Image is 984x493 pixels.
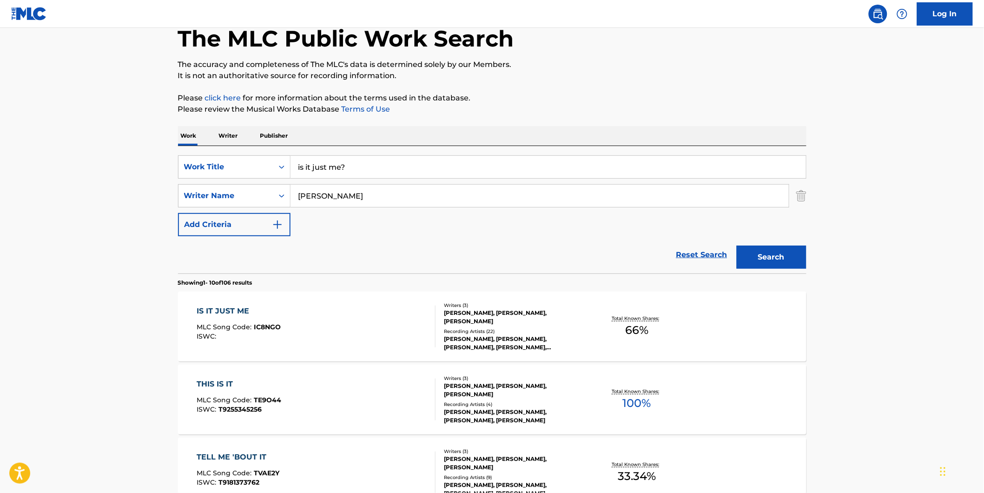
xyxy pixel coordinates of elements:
[254,323,281,331] span: IC8NGO
[178,365,806,434] a: THIS IS ITMLC Song Code:TE9O44ISWC:T9255345256Writers (3)[PERSON_NAME], [PERSON_NAME], [PERSON_NA...
[917,2,973,26] a: Log In
[178,126,199,146] p: Work
[444,455,585,472] div: [PERSON_NAME], [PERSON_NAME], [PERSON_NAME]
[184,190,268,201] div: Writer Name
[444,474,585,481] div: Recording Artists ( 9 )
[197,469,254,477] span: MLC Song Code :
[218,478,259,486] span: T9181373762
[205,93,241,102] a: click here
[444,328,585,335] div: Recording Artists ( 22 )
[178,292,806,361] a: IS IT JUST MEMLC Song Code:IC8NGOISWC:Writers (3)[PERSON_NAME], [PERSON_NAME], [PERSON_NAME]Recor...
[11,7,47,20] img: MLC Logo
[444,309,585,326] div: [PERSON_NAME], [PERSON_NAME], [PERSON_NAME]
[872,8,884,20] img: search
[672,245,732,265] a: Reset Search
[444,382,585,399] div: [PERSON_NAME], [PERSON_NAME], [PERSON_NAME]
[178,213,291,236] button: Add Criteria
[258,126,291,146] p: Publisher
[897,8,908,20] img: help
[197,323,254,331] span: MLC Song Code :
[178,25,514,53] h1: The MLC Public Work Search
[216,126,241,146] p: Writer
[178,93,806,104] p: Please for more information about the terms used in the database.
[178,70,806,81] p: It is not an authoritative source for recording information.
[737,246,806,269] button: Search
[618,468,656,485] span: 33.34 %
[940,458,946,486] div: Drag
[612,315,662,322] p: Total Known Shares:
[178,155,806,273] form: Search Form
[796,184,806,207] img: Delete Criterion
[197,306,281,317] div: IS IT JUST ME
[197,332,218,340] span: ISWC :
[444,335,585,352] div: [PERSON_NAME], [PERSON_NAME], [PERSON_NAME], [PERSON_NAME], [PERSON_NAME]
[625,322,648,339] span: 66 %
[893,5,911,23] div: Help
[178,104,806,115] p: Please review the Musical Works Database
[612,388,662,395] p: Total Known Shares:
[197,452,279,463] div: TELL ME 'BOUT IT
[444,401,585,408] div: Recording Artists ( 4 )
[178,279,252,287] p: Showing 1 - 10 of 106 results
[623,395,651,412] span: 100 %
[444,448,585,455] div: Writers ( 3 )
[938,448,984,493] iframe: Chat Widget
[340,105,390,113] a: Terms of Use
[254,469,279,477] span: TVAE2Y
[197,379,281,390] div: THIS IS IT
[178,59,806,70] p: The accuracy and completeness of The MLC's data is determined solely by our Members.
[197,396,254,404] span: MLC Song Code :
[444,302,585,309] div: Writers ( 3 )
[254,396,281,404] span: TE9O44
[218,405,262,413] span: T9255345256
[612,461,662,468] p: Total Known Shares:
[197,478,218,486] span: ISWC :
[869,5,887,23] a: Public Search
[444,375,585,382] div: Writers ( 3 )
[184,161,268,173] div: Work Title
[272,219,283,230] img: 9d2ae6d4665cec9f34b9.svg
[197,405,218,413] span: ISWC :
[444,408,585,425] div: [PERSON_NAME], [PERSON_NAME], [PERSON_NAME], [PERSON_NAME]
